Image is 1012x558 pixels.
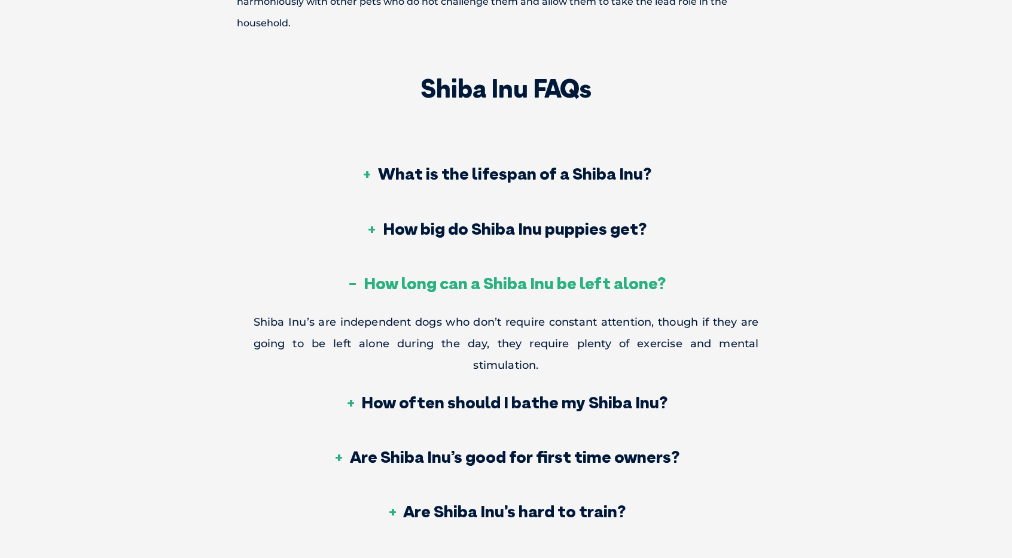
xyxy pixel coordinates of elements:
[366,220,647,237] h3: How big do Shiba Inu puppies get?
[386,503,626,520] h3: Are Shiba Inu’s hard to train?
[254,311,759,376] p: Shiba Inu’s are independent dogs who don’t require constant attention, though if they are going t...
[345,394,667,411] h3: How often should I bathe my Shiba Inu?
[254,76,759,101] h2: Shiba Inu FAQs
[361,165,651,182] h3: What is the lifespan of a Shiba Inu?
[333,448,679,465] h3: Are Shiba Inu’s good for first time owners?
[989,54,1001,66] button: Search
[347,275,666,292] h3: How long can a Shiba Inu be left alone?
